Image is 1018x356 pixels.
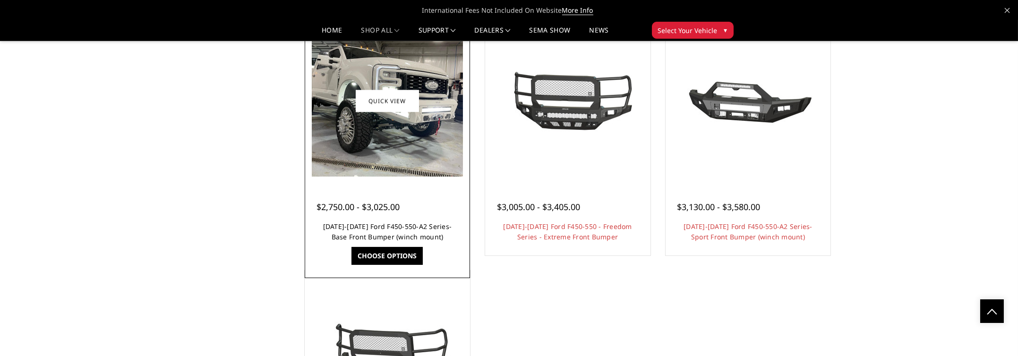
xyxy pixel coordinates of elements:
a: 2023-2025 Ford F450-550-A2 Series-Base Front Bumper (winch mount) 2023-2025 Ford F450-550-A2 Seri... [307,21,468,181]
a: Support [419,27,456,41]
a: shop all [361,27,400,41]
span: Select Your Vehicle [658,25,718,35]
a: 2023-2025 Ford F450-550-A2 Series-Sport Front Bumper (winch mount) [668,21,829,181]
a: Dealers [475,27,511,41]
a: SEMA Show [529,27,570,41]
a: [DATE]-[DATE] Ford F450-550 - Freedom Series - Extreme Front Bumper [504,222,632,241]
span: $3,005.00 - $3,405.00 [497,201,580,212]
a: Quick view [356,90,419,112]
a: News [589,27,608,41]
a: [DATE]-[DATE] Ford F450-550-A2 Series-Sport Front Bumper (winch mount) [684,222,813,241]
a: 2023-2025 Ford F450-550 - Freedom Series - Extreme Front Bumper 2023-2025 Ford F450-550 - Freedom... [488,21,648,181]
a: More Info [562,6,593,15]
img: 2023-2025 Ford F450-550-A2 Series-Base Front Bumper (winch mount) [312,25,463,177]
a: Home [322,27,342,41]
a: Choose Options [351,247,423,265]
span: $3,130.00 - $3,580.00 [677,201,761,212]
iframe: Chat Widget [971,311,1018,356]
button: Select Your Vehicle [652,22,734,39]
a: Click to Top [980,299,1004,323]
img: 2023-2025 Ford F450-550-A2 Series-Sport Front Bumper (winch mount) [672,66,823,136]
a: [DATE]-[DATE] Ford F450-550-A2 Series-Base Front Bumper (winch mount) [323,222,452,241]
span: ▾ [724,25,727,35]
span: International Fees Not Included On Website [169,1,849,20]
span: $2,750.00 - $3,025.00 [317,201,400,212]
